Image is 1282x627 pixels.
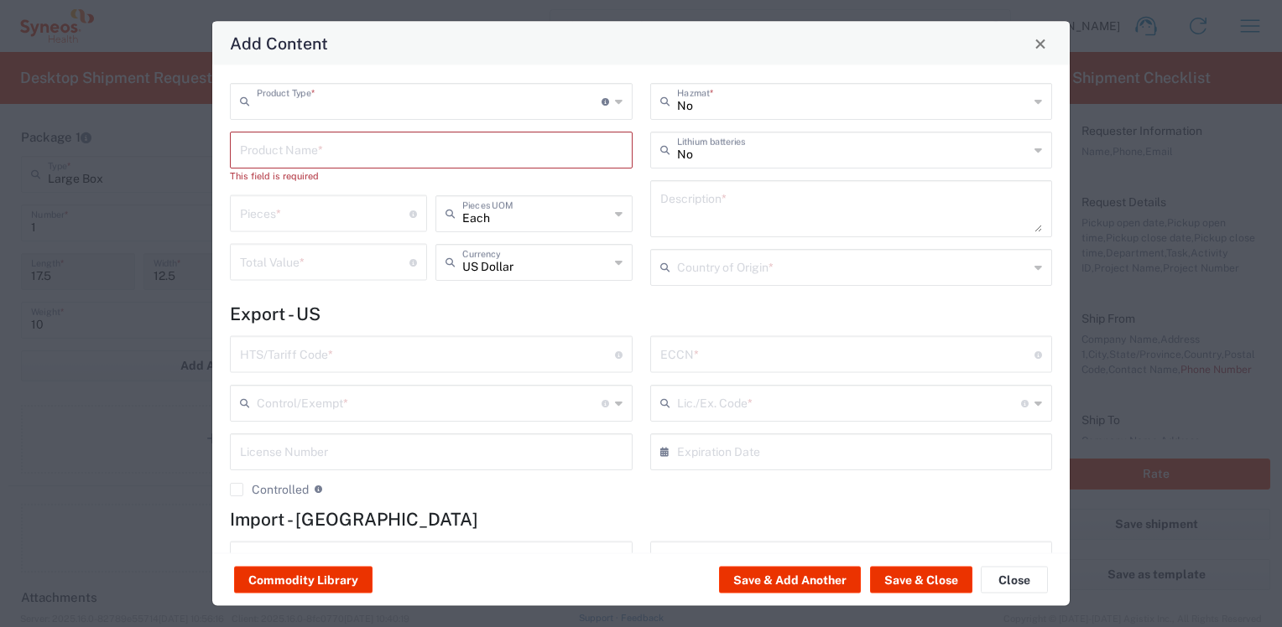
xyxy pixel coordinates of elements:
[719,567,861,593] button: Save & Add Another
[230,31,328,55] h4: Add Content
[230,483,309,496] label: Controlled
[981,567,1048,593] button: Close
[234,567,373,593] button: Commodity Library
[230,168,633,184] div: This field is required
[230,509,1052,530] h4: Import - [GEOGRAPHIC_DATA]
[1029,32,1052,55] button: Close
[870,567,972,593] button: Save & Close
[230,303,1052,324] h4: Export - US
